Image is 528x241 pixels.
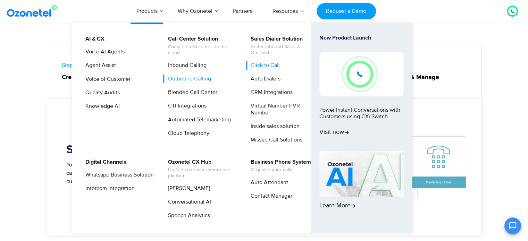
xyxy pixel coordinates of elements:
a: Business Phone SystemOrganize your calls [246,158,312,174]
span: Better Inbound Sales & Outreach [251,44,319,56]
a: [PERSON_NAME] [164,184,211,193]
span: Step 01 [62,62,149,82]
a: Click to Call [246,61,281,70]
span: Organize your calls [251,167,311,173]
a: Voice of Customer [81,75,132,84]
a: Conversational AI [164,198,212,206]
button: Open chat [504,217,521,234]
a: Knowledge AI [81,102,121,111]
a: Auto Attendant [246,178,289,187]
img: AI [319,151,403,197]
a: Quality Audits [81,88,121,97]
a: Agent Assist [81,61,117,70]
a: Cloud Telephony [164,129,210,138]
a: Contact Manager [246,192,293,200]
img: New-Project-17.png [319,52,403,96]
a: Ozonetel CX HubUnified customer experience platform [164,158,237,180]
a: Request a Demo [317,3,376,19]
a: CRM Integrations [246,88,294,97]
a: Step 04Monitor & Manage [372,44,481,102]
a: Inbound Calling [164,61,208,70]
strong: Monitor & Manage [387,73,474,82]
a: Intercom Integration [81,184,136,193]
h2: Select a dialer [66,143,264,157]
a: Voice AI Agents [81,48,126,56]
a: New Product LaunchPower Instant Conversations with Customers using CXi SwitchVisit now [319,35,403,148]
a: Automated Telemarketing [164,115,232,124]
a: Missed Call Solutions [246,136,303,144]
span: Visit now [319,129,349,136]
strong: Create a Campaign [62,73,149,82]
a: Step 01Create a Campaign [47,44,156,102]
a: CTI Integrations [164,102,208,110]
a: Speech Analytics [164,211,211,220]
a: AI & CX [81,35,106,43]
a: Digital Channels [81,158,127,166]
a: Blended Call Center [164,88,218,97]
a: Virtual Number | IVR Number [246,102,320,117]
a: Call Center SolutionComplete call center on the cloud [164,35,237,57]
a: Auto Dialers [246,75,282,83]
a: Whatsapp Business Solution [81,171,155,179]
span: Complete call center on the cloud [168,44,236,56]
a: Sales Dialer SolutionBetter Inbound Sales & Outreach [246,35,320,57]
a: Inside sales solution [246,122,301,131]
span: Your representatives can click to call from their CRM or agent dashboard. Or you can use auto-dia... [66,161,260,185]
span: Learn More [319,202,355,210]
span: Unified customer experience platform [168,167,236,179]
a: Outbound Calling [164,75,212,83]
a: Learn More [319,151,403,222]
